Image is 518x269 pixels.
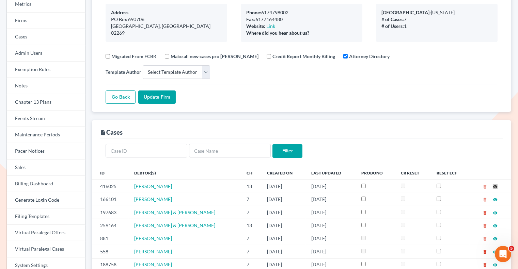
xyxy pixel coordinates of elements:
iframe: Intercom live chat [495,246,511,262]
label: Migrated From FCBK [111,53,157,60]
th: Reset ECF [431,166,469,180]
td: 7 [241,245,262,258]
td: [DATE] [262,180,306,193]
td: [DATE] [306,206,356,219]
a: Go Back [106,90,136,104]
a: [PERSON_NAME] [134,196,172,202]
td: 166101 [92,193,129,206]
a: Pacer Notices [7,143,85,159]
td: [DATE] [262,232,306,245]
td: 7 [241,193,262,206]
b: Fax: [246,16,255,22]
span: 5 [509,246,514,251]
i: delete_forever [483,184,487,189]
i: description [100,130,106,136]
td: [DATE] [262,219,306,232]
a: delete_forever [483,209,487,215]
span: [PERSON_NAME] [134,249,172,254]
td: 13 [241,219,262,232]
td: [DATE] [262,206,306,219]
td: 259164 [92,219,129,232]
a: delete_forever [483,235,487,241]
td: 13 [241,180,262,193]
a: Link [266,23,275,29]
a: Maintenance Periods [7,127,85,143]
input: Case Name [189,144,271,157]
td: [DATE] [306,219,356,232]
input: Update Firm [138,90,176,104]
b: Where did you hear about us? [246,30,309,36]
b: [GEOGRAPHIC_DATA]: [381,10,431,15]
a: [PERSON_NAME] & [PERSON_NAME] [134,222,215,228]
a: Firms [7,13,85,29]
i: visibility [493,223,498,228]
td: 558 [92,245,129,258]
i: delete_forever [483,236,487,241]
i: delete_forever [483,211,487,215]
td: 416025 [92,180,129,193]
div: 6174798002 [246,9,357,16]
a: Cases [7,29,85,45]
label: Attorney Directory [349,53,390,60]
a: visibility [493,209,498,215]
a: Admin Users [7,45,85,62]
a: delete_forever [483,262,487,267]
th: Ch [241,166,262,180]
div: 6177164480 [246,16,357,23]
i: delete_forever [483,223,487,228]
th: Debtor(s) [129,166,241,180]
a: [PERSON_NAME] [134,183,172,189]
a: [PERSON_NAME] [134,235,172,241]
td: [DATE] [262,245,306,258]
i: visibility [493,263,498,267]
a: delete_forever [483,222,487,228]
a: Virtual Paralegal Offers [7,225,85,241]
a: visibility [493,196,498,202]
div: [US_STATE] [381,9,492,16]
b: Address [111,10,128,15]
td: [DATE] [306,193,356,206]
a: delete_forever [483,196,487,202]
div: 7 [381,16,492,23]
a: visibility [493,235,498,241]
th: Created On [262,166,306,180]
b: # of Users: [381,23,404,29]
i: delete_forever [483,263,487,267]
input: Case ID [106,144,187,157]
a: [PERSON_NAME] & [PERSON_NAME] [134,209,215,215]
div: Cases [100,128,123,136]
a: visibility [493,262,498,267]
input: Filter [272,144,302,158]
div: 1 [381,23,492,30]
td: [DATE] [262,193,306,206]
i: visibility [493,197,498,202]
th: ID [92,166,129,180]
i: delete_forever [483,250,487,254]
a: Virtual Paralegal Cases [7,241,85,257]
a: delete_forever [483,183,487,189]
i: visibility [493,211,498,215]
td: 7 [241,232,262,245]
a: Generate Login Code [7,192,85,208]
a: [PERSON_NAME] [134,262,172,267]
i: visibility [493,236,498,241]
th: CR Reset [395,166,431,180]
td: 881 [92,232,129,245]
i: delete_forever [483,197,487,202]
a: Notes [7,78,85,94]
a: visibility [493,222,498,228]
a: delete_forever [483,249,487,254]
th: ProBono [356,166,395,180]
a: Exemption Rules [7,62,85,78]
td: [DATE] [306,180,356,193]
div: PO Box 690706 [111,16,222,23]
a: Filing Templates [7,208,85,225]
i: visibility [493,184,498,189]
th: Last Updated [306,166,356,180]
label: Template Author [106,68,141,75]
